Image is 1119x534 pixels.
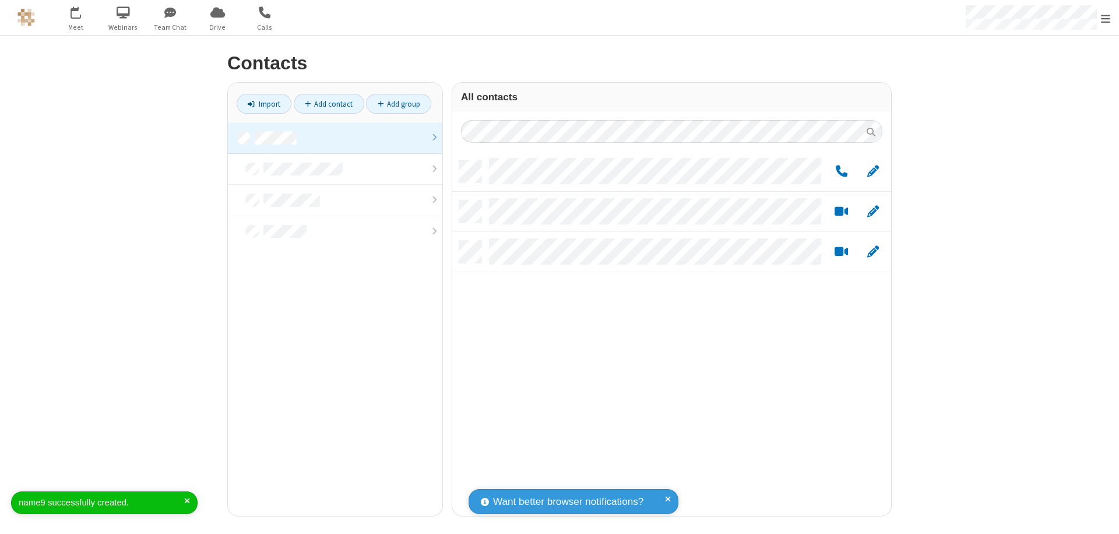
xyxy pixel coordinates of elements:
a: Import [237,94,291,114]
button: Edit [861,205,884,219]
a: Add group [366,94,431,114]
h2: Contacts [227,53,892,73]
span: Meet [54,22,98,33]
button: Edit [861,245,884,259]
span: Team Chat [149,22,192,33]
h3: All contacts [461,92,882,103]
span: Webinars [101,22,145,33]
button: Start a video meeting [830,245,853,259]
img: QA Selenium DO NOT DELETE OR CHANGE [17,9,35,26]
button: Start a video meeting [830,205,853,219]
span: Drive [196,22,240,33]
div: grid [452,152,891,516]
span: Calls [243,22,287,33]
a: Add contact [294,94,364,114]
span: Want better browser notifications? [493,494,643,510]
div: name9 successfully created. [19,496,184,510]
button: Edit [861,164,884,179]
button: Call by phone [830,164,853,179]
div: 3 [79,6,86,15]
